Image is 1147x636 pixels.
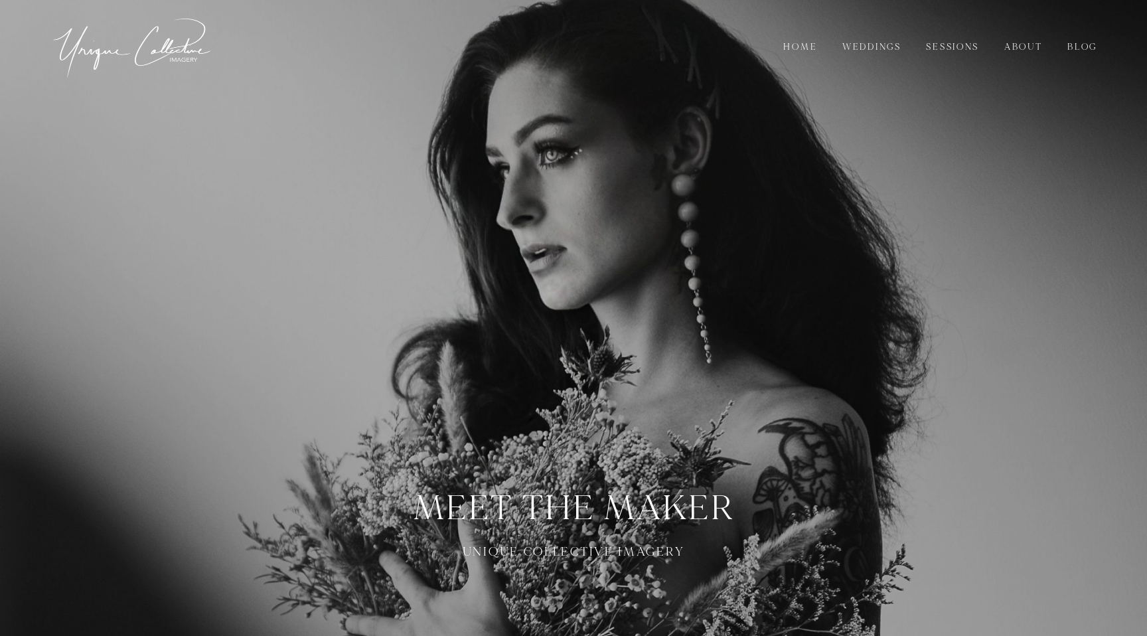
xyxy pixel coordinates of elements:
[833,40,910,54] a: Weddings
[285,544,862,560] p: unique collective imagery
[522,486,595,531] span: the
[995,40,1051,54] a: About
[775,40,827,54] a: Home
[917,40,988,54] a: Sessions
[603,486,734,531] span: maker
[1058,40,1107,54] a: Blog
[50,11,216,82] img: Unique Collective Imagery
[413,486,513,531] span: meet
